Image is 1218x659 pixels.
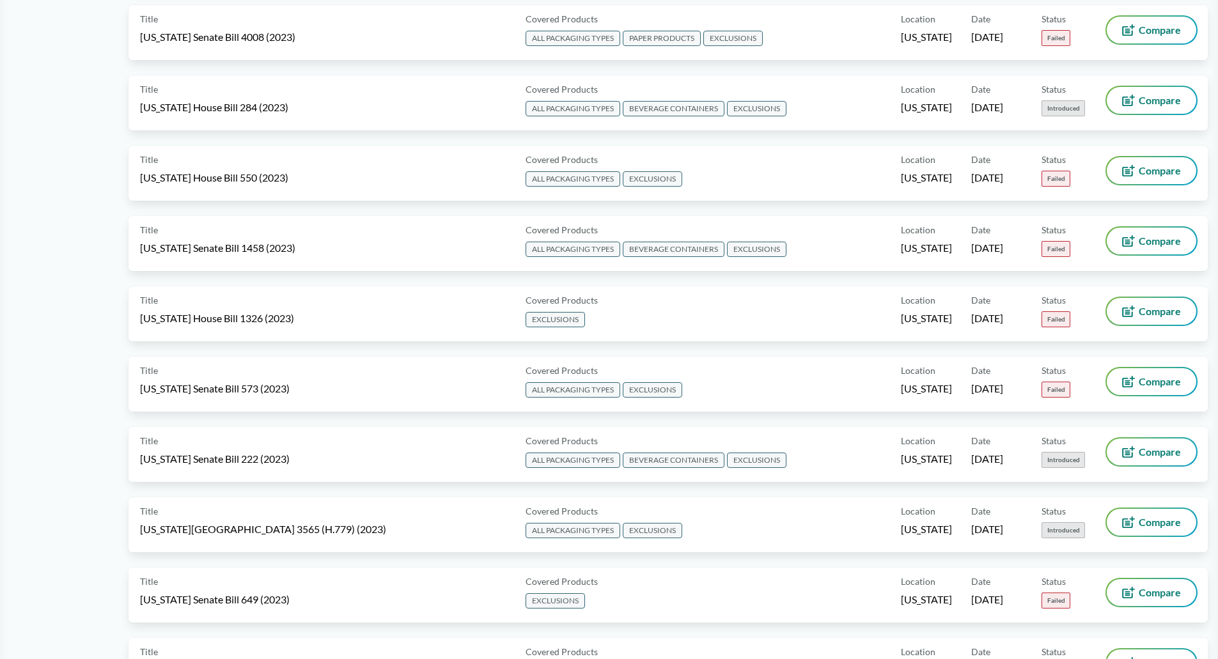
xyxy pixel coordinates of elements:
[971,293,990,307] span: Date
[526,293,598,307] span: Covered Products
[1139,587,1181,598] span: Compare
[140,171,288,185] span: [US_STATE] House Bill 550 (2023)
[140,504,158,518] span: Title
[1042,645,1066,658] span: Status
[703,31,763,46] span: EXCLUSIONS
[1042,100,1085,116] span: Introduced
[1107,438,1196,465] button: Compare
[1139,236,1181,246] span: Compare
[1042,434,1066,447] span: Status
[526,523,620,538] span: ALL PACKAGING TYPES
[1042,12,1066,26] span: Status
[526,223,598,236] span: Covered Products
[901,293,935,307] span: Location
[727,242,786,257] span: EXCLUSIONS
[526,364,598,377] span: Covered Products
[971,382,1003,396] span: [DATE]
[526,31,620,46] span: ALL PACKAGING TYPES
[901,100,952,114] span: [US_STATE]
[901,382,952,396] span: [US_STATE]
[526,453,620,468] span: ALL PACKAGING TYPES
[1042,82,1066,96] span: Status
[901,522,952,536] span: [US_STATE]
[140,575,158,588] span: Title
[1139,166,1181,176] span: Compare
[623,101,724,116] span: BEVERAGE CONTAINERS
[140,82,158,96] span: Title
[901,452,952,466] span: [US_STATE]
[1042,382,1070,398] span: Failed
[526,504,598,518] span: Covered Products
[727,453,786,468] span: EXCLUSIONS
[623,453,724,468] span: BEVERAGE CONTAINERS
[971,434,990,447] span: Date
[1107,298,1196,325] button: Compare
[526,312,585,327] span: EXCLUSIONS
[623,31,701,46] span: PAPER PRODUCTS
[140,241,295,255] span: [US_STATE] Senate Bill 1458 (2023)
[526,575,598,588] span: Covered Products
[971,364,990,377] span: Date
[140,223,158,236] span: Title
[526,434,598,447] span: Covered Products
[140,30,295,44] span: [US_STATE] Senate Bill 4008 (2023)
[1107,228,1196,254] button: Compare
[526,242,620,257] span: ALL PACKAGING TYPES
[140,12,158,26] span: Title
[526,593,585,609] span: EXCLUSIONS
[1139,376,1181,387] span: Compare
[1042,223,1066,236] span: Status
[1042,293,1066,307] span: Status
[140,311,294,325] span: [US_STATE] House Bill 1326 (2023)
[727,101,786,116] span: EXCLUSIONS
[901,593,952,607] span: [US_STATE]
[140,364,158,377] span: Title
[901,223,935,236] span: Location
[971,452,1003,466] span: [DATE]
[623,171,682,187] span: EXCLUSIONS
[1042,30,1070,46] span: Failed
[971,30,1003,44] span: [DATE]
[971,153,990,166] span: Date
[901,311,952,325] span: [US_STATE]
[971,645,990,658] span: Date
[971,12,990,26] span: Date
[901,575,935,588] span: Location
[140,593,290,607] span: [US_STATE] Senate Bill 649 (2023)
[140,293,158,307] span: Title
[901,12,935,26] span: Location
[1139,447,1181,457] span: Compare
[1042,593,1070,609] span: Failed
[971,593,1003,607] span: [DATE]
[1042,153,1066,166] span: Status
[971,522,1003,536] span: [DATE]
[901,364,935,377] span: Location
[971,82,990,96] span: Date
[140,452,290,466] span: [US_STATE] Senate Bill 222 (2023)
[140,153,158,166] span: Title
[971,223,990,236] span: Date
[971,575,990,588] span: Date
[971,100,1003,114] span: [DATE]
[901,504,935,518] span: Location
[971,171,1003,185] span: [DATE]
[901,241,952,255] span: [US_STATE]
[1042,171,1070,187] span: Failed
[526,82,598,96] span: Covered Products
[1107,368,1196,395] button: Compare
[623,382,682,398] span: EXCLUSIONS
[1139,306,1181,316] span: Compare
[1042,364,1066,377] span: Status
[901,153,935,166] span: Location
[1107,157,1196,184] button: Compare
[140,434,158,447] span: Title
[1107,17,1196,43] button: Compare
[901,30,952,44] span: [US_STATE]
[526,12,598,26] span: Covered Products
[526,645,598,658] span: Covered Products
[901,434,935,447] span: Location
[526,382,620,398] span: ALL PACKAGING TYPES
[140,100,288,114] span: [US_STATE] House Bill 284 (2023)
[1042,241,1070,257] span: Failed
[901,645,935,658] span: Location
